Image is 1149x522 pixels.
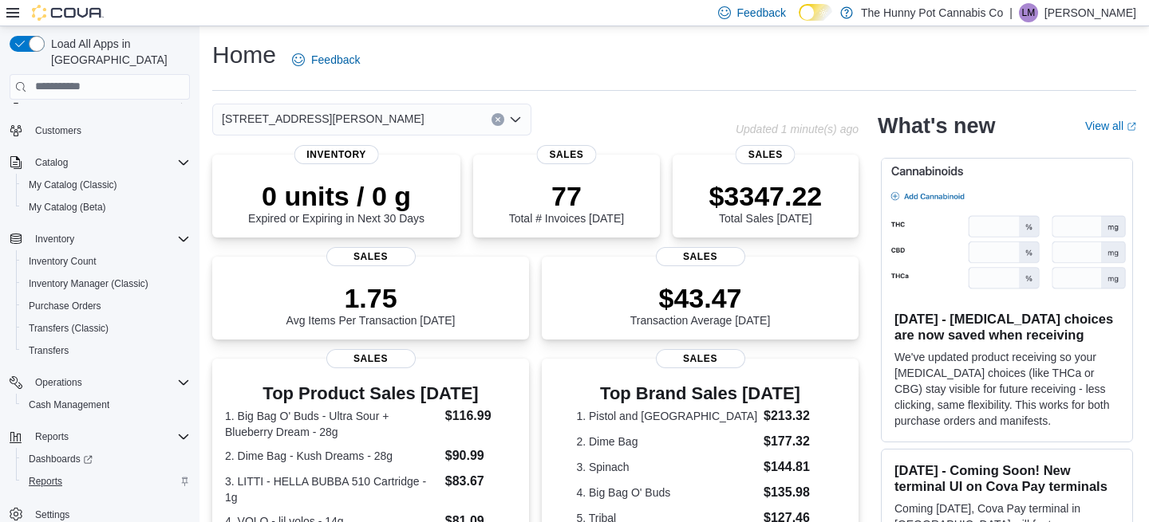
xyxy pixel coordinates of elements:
dd: $83.67 [445,472,516,491]
a: Inventory Manager (Classic) [22,274,155,293]
h3: Top Product Sales [DATE] [225,384,516,403]
span: Transfers (Classic) [29,322,109,335]
span: Sales [536,145,596,164]
span: Cash Management [29,398,109,411]
button: Catalog [3,151,196,174]
dd: $213.32 [764,406,824,426]
span: Sales [656,349,745,368]
span: Transfers [22,341,190,360]
button: My Catalog (Classic) [16,174,196,196]
button: Purchase Orders [16,295,196,317]
h1: Home [212,39,276,71]
dt: 4. Big Bag O' Buds [576,485,757,500]
dt: 2. Dime Bag - Kush Dreams - 28g [225,448,439,464]
span: Customers [35,124,81,137]
span: Reports [29,475,62,488]
span: Settings [35,508,69,521]
span: My Catalog (Beta) [22,198,190,217]
dt: 1. Pistol and [GEOGRAPHIC_DATA] [576,408,757,424]
span: Transfers (Classic) [22,319,190,338]
a: Dashboards [16,448,196,470]
div: Total Sales [DATE] [709,180,822,225]
a: View allExternal link [1085,120,1136,132]
button: Reports [29,427,75,446]
p: $43.47 [630,282,771,314]
span: Purchase Orders [22,296,190,316]
span: Reports [22,472,190,491]
dt: 2. Dime Bag [576,434,757,449]
span: Inventory [294,145,379,164]
span: Reports [29,427,190,446]
p: 0 units / 0 g [248,180,424,212]
dt: 3. Spinach [576,459,757,475]
a: Reports [22,472,69,491]
h3: [DATE] - Coming Soon! New terminal UI on Cova Pay terminals [894,462,1119,494]
button: Reports [16,470,196,493]
p: We've updated product receiving so your [MEDICAL_DATA] choices (like THCa or CBG) stay visible fo... [894,349,1119,429]
span: Purchase Orders [29,300,101,312]
span: Customers [29,120,190,140]
a: Transfers [22,341,75,360]
dd: $90.99 [445,446,516,465]
button: Cash Management [16,394,196,416]
p: 77 [509,180,624,212]
span: Sales [326,247,416,266]
dd: $135.98 [764,483,824,502]
span: Catalog [35,156,68,169]
span: Inventory Manager (Classic) [22,274,190,293]
div: Avg Items Per Transaction [DATE] [286,282,456,327]
h2: What's new [878,113,995,139]
p: 1.75 [286,282,456,314]
span: Operations [29,373,190,392]
p: $3347.22 [709,180,822,212]
a: Feedback [286,44,366,76]
h3: Top Brand Sales [DATE] [576,384,823,403]
a: Inventory Count [22,252,103,271]
div: Logan Marston [1019,3,1038,22]
h3: [DATE] - [MEDICAL_DATA] choices are now saved when receiving [894,311,1119,343]
dt: 1. Big Bag O' Buds - Ultra Sour + Blueberry Dream - 28g [225,408,439,440]
a: Cash Management [22,395,116,414]
a: Purchase Orders [22,296,108,316]
span: Operations [35,376,82,389]
button: Transfers (Classic) [16,317,196,339]
a: Customers [29,121,88,140]
svg: External link [1127,122,1136,131]
div: Transaction Average [DATE] [630,282,771,327]
span: Dashboards [29,453,93,465]
button: Inventory [3,228,196,250]
a: My Catalog (Classic) [22,175,124,194]
dd: $177.32 [764,432,824,451]
button: Inventory [29,230,81,249]
a: Dashboards [22,449,99,469]
span: My Catalog (Beta) [29,201,106,214]
p: The Hunny Pot Cannabis Co [861,3,1003,22]
span: Sales [656,247,745,266]
button: Catalog [29,153,74,172]
span: Inventory Count [22,252,190,271]
button: Inventory Count [16,250,196,273]
span: Inventory Count [29,255,97,268]
button: Transfers [16,339,196,362]
span: LM [1022,3,1036,22]
button: Clear input [492,113,504,126]
span: [STREET_ADDRESS][PERSON_NAME] [222,109,424,128]
p: Updated 1 minute(s) ago [736,123,859,135]
span: Inventory [29,230,190,249]
span: Sales [326,349,416,368]
dt: 3. LITTI - HELLA BUBBA 510 Cartridge - 1g [225,473,439,505]
p: | [1009,3,1013,22]
button: Customers [3,119,196,142]
span: Dark Mode [799,21,800,22]
span: Feedback [311,52,360,68]
input: Dark Mode [799,4,832,21]
div: Expired or Expiring in Next 30 Days [248,180,424,225]
span: Catalog [29,153,190,172]
span: Transfers [29,344,69,357]
dd: $116.99 [445,406,516,426]
span: My Catalog (Classic) [29,179,117,191]
div: Total # Invoices [DATE] [509,180,624,225]
span: Sales [736,145,796,164]
button: My Catalog (Beta) [16,196,196,218]
span: Load All Apps in [GEOGRAPHIC_DATA] [45,36,190,68]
